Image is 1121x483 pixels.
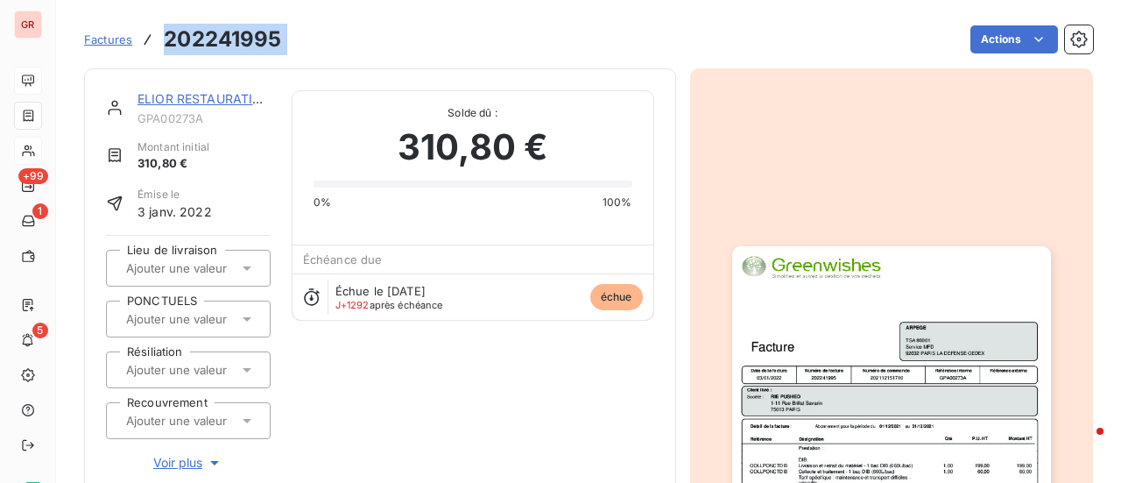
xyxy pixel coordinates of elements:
span: échue [590,284,643,310]
span: 5 [32,323,48,338]
input: Ajouter une valeur [124,413,300,429]
span: Factures [84,32,132,46]
a: ELIOR RESTAURATION [GEOGRAPHIC_DATA] [137,91,403,106]
span: Échue le [DATE] [335,284,426,298]
button: Actions [970,25,1058,53]
input: Ajouter une valeur [124,260,300,276]
div: GR [14,11,42,39]
button: Voir plus [106,453,271,472]
span: 3 janv. 2022 [137,202,212,221]
input: Ajouter une valeur [124,311,300,327]
span: 100% [603,195,632,210]
span: Voir plus [153,454,223,472]
span: 310,80 € [398,121,547,174]
span: Émise le [137,187,212,202]
span: Solde dû : [314,105,632,121]
input: Ajouter une valeur [124,362,300,378]
span: 0% [314,195,331,210]
span: J+1292 [335,299,370,311]
span: 1 [32,203,48,219]
span: Montant initial [137,139,209,155]
iframe: Intercom live chat [1061,423,1103,465]
span: +99 [18,168,48,184]
span: après échéance [335,300,443,310]
span: 310,80 € [137,155,209,173]
span: Échéance due [303,252,383,266]
h3: 202241995 [164,24,281,55]
span: GPA00273A [137,111,271,125]
a: Factures [84,31,132,48]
